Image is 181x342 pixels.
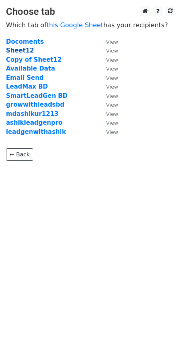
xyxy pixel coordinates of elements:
[98,128,118,136] a: View
[6,21,175,29] p: Which tab of has your recipients?
[6,101,64,108] a: growwithleadsbd
[98,47,118,54] a: View
[106,102,118,108] small: View
[6,83,48,90] a: LeadMax BD
[141,304,181,342] iframe: Chat Widget
[106,66,118,72] small: View
[6,74,44,81] a: Email Send
[98,92,118,99] a: View
[6,128,66,136] a: leadgenwithashik
[6,6,175,18] h3: Choose tab
[6,56,62,63] a: Copy of Sheet12
[106,93,118,99] small: View
[6,47,34,54] a: Sheet12
[98,110,118,117] a: View
[98,83,118,90] a: View
[98,65,118,72] a: View
[6,65,55,72] a: Available Data
[106,39,118,45] small: View
[6,148,33,161] a: ← Back
[106,111,118,117] small: View
[106,48,118,54] small: View
[98,101,118,108] a: View
[106,120,118,126] small: View
[6,110,58,117] a: mdashikur1213
[98,38,118,45] a: View
[106,57,118,63] small: View
[6,92,68,99] a: SmartLeadGen BD
[106,84,118,90] small: View
[106,75,118,81] small: View
[6,38,44,45] a: Docoments
[98,119,118,126] a: View
[98,56,118,63] a: View
[46,21,103,29] a: this Google Sheet
[98,74,118,81] a: View
[106,129,118,135] small: View
[6,119,62,126] a: ashikleadgenpro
